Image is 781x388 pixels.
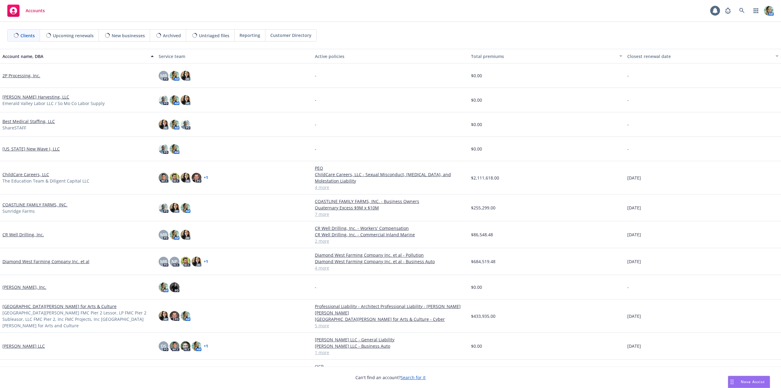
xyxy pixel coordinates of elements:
[161,343,166,349] span: DS
[2,231,44,238] a: CR Well Drilling, Inc.
[170,311,179,321] img: photo
[728,376,770,388] button: Nova Assist
[627,313,641,319] span: [DATE]
[204,176,208,179] a: + 1
[312,49,469,63] button: Active policies
[471,53,616,60] div: Total premiums
[181,71,190,81] img: photo
[315,349,466,356] a: 1 more
[2,118,55,125] a: Best Medical Staffing, LLC
[2,303,117,310] a: [GEOGRAPHIC_DATA][PERSON_NAME] for Arts & Culture
[627,175,641,181] span: [DATE]
[2,146,60,152] a: [US_STATE] New Wave I, LLC
[2,343,45,349] a: [PERSON_NAME] LLC
[181,203,190,213] img: photo
[2,284,46,290] a: [PERSON_NAME], Inc.
[471,231,493,238] span: $86,548.48
[5,2,47,19] a: Accounts
[627,205,641,211] span: [DATE]
[315,363,466,370] a: OCP
[315,265,466,271] a: 4 more
[627,258,641,265] span: [DATE]
[471,97,482,103] span: $0.00
[315,121,316,128] span: -
[181,230,190,240] img: photo
[315,97,316,103] span: -
[315,336,466,343] a: [PERSON_NAME] LLC - General Liability
[315,205,466,211] a: Quaternary Excess $9M x $10M
[627,72,629,79] span: -
[192,173,201,183] img: photo
[471,175,499,181] span: $2,111,618.00
[2,125,26,131] span: ShareSTAFF
[627,53,772,60] div: Closest renewal date
[181,341,190,351] img: photo
[181,257,190,267] img: photo
[204,344,208,348] a: + 1
[315,53,466,60] div: Active policies
[315,284,316,290] span: -
[159,53,310,60] div: Service team
[764,6,774,16] img: photo
[627,146,629,152] span: -
[315,171,466,184] a: ChildCare Careers, LLC - Sexual Misconduct, [MEDICAL_DATA], and Molestation Liability
[170,144,179,154] img: photo
[170,341,179,351] img: photo
[270,32,311,38] span: Customer Directory
[20,32,35,39] span: Clients
[315,225,466,231] a: CR Well Drilling, Inc. - Workers' Compensation
[471,205,495,211] span: $255,299.00
[163,32,181,39] span: Archived
[627,121,629,128] span: -
[204,260,208,263] a: + 1
[627,97,629,103] span: -
[741,379,765,384] span: Nova Assist
[736,5,748,17] a: Search
[315,238,466,244] a: 2 more
[722,5,734,17] a: Report a Bug
[627,231,641,238] span: [DATE]
[315,146,316,152] span: -
[471,343,482,349] span: $0.00
[2,178,89,184] span: The Education Team & Diligent Capital LLC
[315,322,466,329] a: 5 more
[627,343,641,349] span: [DATE]
[2,72,40,79] a: 2P Processing, Inc.
[2,310,154,329] span: [GEOGRAPHIC_DATA][PERSON_NAME] FMC Pier 2 Lessor, LP FMC Pier 2 Subleasor, LLC FMC Pier 2, Inc FM...
[159,282,168,292] img: photo
[315,343,466,349] a: [PERSON_NAME] LLC - Business Auto
[2,171,49,178] a: ChildCare Careers, LLC
[2,94,69,100] a: [PERSON_NAME] Harvesting, LLC
[181,173,190,183] img: photo
[471,146,482,152] span: $0.00
[26,8,45,13] span: Accounts
[159,311,168,321] img: photo
[315,198,466,205] a: COASTLINE FAMILY FARMS, INC. - Business Owners
[170,95,179,105] img: photo
[160,231,167,238] span: MB
[171,258,178,265] span: NP
[471,121,482,128] span: $0.00
[315,303,466,316] a: Professional Liability - Architect Professional Liability - [PERSON_NAME] [PERSON_NAME]
[2,53,147,60] div: Account name, DBA
[192,341,201,351] img: photo
[159,203,168,213] img: photo
[181,95,190,105] img: photo
[471,72,482,79] span: $0.00
[315,184,466,190] a: 4 more
[2,208,35,214] span: Sunridge Farms
[112,32,145,39] span: New businesses
[315,231,466,238] a: CR Well Drilling, Inc. - Commercial Inland Marine
[160,258,167,265] span: MB
[315,258,466,265] a: Diamond West Farming Company Inc. et al - Business Auto
[181,120,190,129] img: photo
[159,95,168,105] img: photo
[170,71,179,81] img: photo
[53,32,94,39] span: Upcoming renewals
[728,376,736,388] div: Drag to move
[315,211,466,217] a: 7 more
